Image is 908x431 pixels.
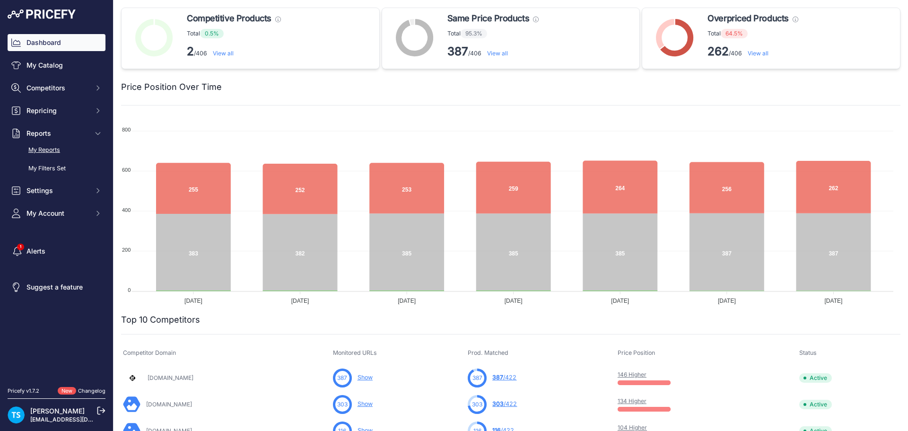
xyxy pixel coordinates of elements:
p: Total [187,29,281,38]
span: Price Position [618,349,655,356]
a: 104 Higher [618,424,647,431]
span: Active [799,373,832,383]
tspan: [DATE] [718,298,736,304]
a: View all [748,50,768,57]
a: [EMAIL_ADDRESS][DOMAIN_NAME] [30,416,129,423]
span: 64.5% [721,29,748,38]
a: View all [487,50,508,57]
a: My Reports [8,142,105,158]
span: 303 [337,400,348,409]
h2: Price Position Over Time [121,80,222,94]
strong: 387 [447,44,468,58]
a: Dashboard [8,34,105,51]
span: Repricing [26,106,88,115]
img: Pricefy Logo [8,9,76,19]
a: [DOMAIN_NAME] [146,401,192,408]
a: Suggest a feature [8,279,105,296]
span: Active [799,400,832,409]
tspan: [DATE] [825,298,843,304]
p: /406 [707,44,798,59]
a: 387/422 [492,374,516,381]
p: /406 [447,44,539,59]
tspan: 200 [122,247,131,253]
a: 134 Higher [618,397,646,405]
a: My Filters Set [8,160,105,177]
tspan: 400 [122,207,131,213]
span: Prod. Matched [468,349,508,356]
tspan: [DATE] [611,298,629,304]
span: 95.3% [461,29,487,38]
span: 0.5% [200,29,224,38]
tspan: [DATE] [184,298,202,304]
tspan: 600 [122,167,131,173]
span: 387 [337,374,347,382]
tspan: [DATE] [505,298,523,304]
strong: 2 [187,44,194,58]
span: 303 [492,400,504,407]
div: Pricefy v1.7.2 [8,387,39,395]
strong: 262 [707,44,729,58]
span: Reports [26,129,88,138]
a: 303/422 [492,400,517,407]
span: 303 [472,400,482,409]
button: Reports [8,125,105,142]
span: Settings [26,186,88,195]
span: 387 [492,374,503,381]
button: My Account [8,205,105,222]
span: Status [799,349,817,356]
button: Competitors [8,79,105,97]
span: My Account [26,209,88,218]
span: 387 [472,374,482,382]
a: Show [358,400,373,407]
tspan: [DATE] [398,298,416,304]
tspan: 800 [122,127,131,132]
p: Total [447,29,539,38]
p: /406 [187,44,281,59]
span: Competitive Products [187,12,271,25]
a: My Catalog [8,57,105,74]
a: Show [358,374,373,381]
h2: Top 10 Competitors [121,313,200,326]
span: Overpriced Products [707,12,788,25]
span: New [58,387,76,395]
a: [PERSON_NAME] [30,407,85,415]
span: Same Price Products [447,12,529,25]
button: Repricing [8,102,105,119]
a: 146 Higher [618,371,646,378]
a: Alerts [8,243,105,260]
span: Monitored URLs [333,349,377,356]
span: Competitor Domain [123,349,176,356]
span: Competitors [26,83,88,93]
a: [DOMAIN_NAME] [148,374,193,381]
button: Settings [8,182,105,199]
a: Changelog [78,387,105,394]
p: Total [707,29,798,38]
tspan: [DATE] [291,298,309,304]
nav: Sidebar [8,34,105,376]
tspan: 0 [128,287,131,293]
a: View all [213,50,234,57]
